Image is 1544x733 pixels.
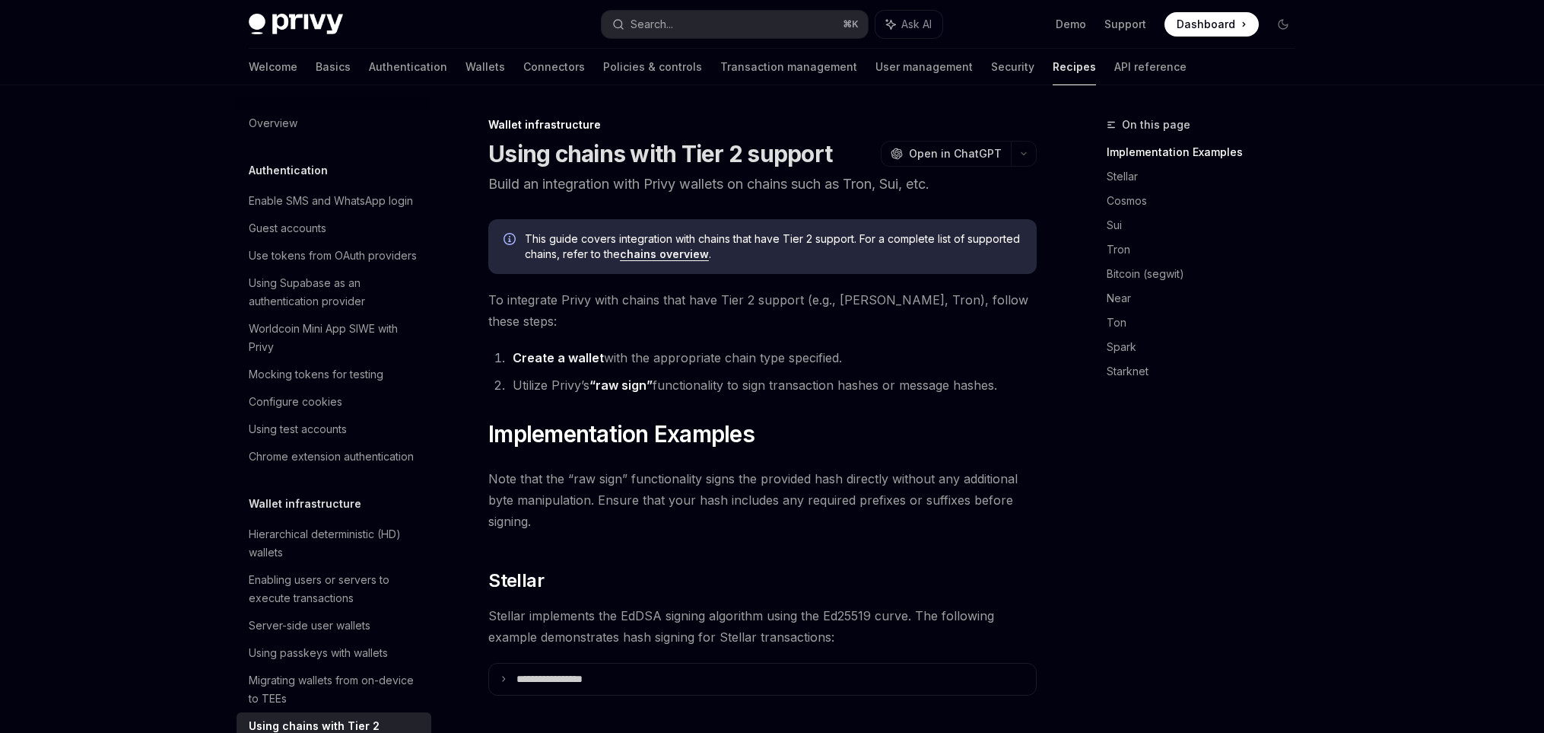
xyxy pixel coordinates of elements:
span: Stellar implements the EdDSA signing algorithm using the Ed25519 curve. The following example dem... [488,605,1037,648]
span: On this page [1122,116,1190,134]
a: Migrating wallets from on-device to TEEs [237,667,431,712]
div: Guest accounts [249,219,326,237]
a: Using test accounts [237,416,431,443]
div: Use tokens from OAuth providers [249,247,417,265]
span: Open in ChatGPT [909,146,1002,161]
a: Create a wallet [513,350,604,366]
div: Server-side user wallets [249,617,370,635]
a: Using Supabase as an authentication provider [237,269,431,315]
span: Implementation Examples [488,420,755,448]
button: Ask AI [875,11,942,38]
a: Support [1104,17,1146,32]
span: Ask AI [901,17,932,32]
a: Ton [1107,311,1307,335]
a: chains overview [620,247,709,261]
a: Stellar [1107,164,1307,189]
a: API reference [1114,49,1187,85]
a: Connectors [523,49,585,85]
a: Demo [1056,17,1086,32]
svg: Info [504,233,519,248]
span: To integrate Privy with chains that have Tier 2 support (e.g., [PERSON_NAME], Tron), follow these... [488,289,1037,332]
li: Utilize Privy’s functionality to sign transaction hashes or message hashes. [508,374,1037,396]
span: This guide covers integration with chains that have Tier 2 support. For a complete list of suppor... [525,231,1021,262]
a: Wallets [465,49,505,85]
h5: Authentication [249,161,328,180]
div: Search... [631,15,673,33]
h1: Using chains with Tier 2 support [488,140,832,167]
a: Starknet [1107,359,1307,384]
span: ⌘ K [843,18,859,30]
a: Near [1107,286,1307,311]
div: Worldcoin Mini App SIWE with Privy [249,320,422,356]
button: Search...⌘K [602,11,868,38]
a: Authentication [369,49,447,85]
div: Using test accounts [249,420,347,438]
span: Dashboard [1177,17,1235,32]
a: Security [991,49,1034,85]
a: Using passkeys with wallets [237,639,431,667]
img: dark logo [249,14,343,35]
a: Guest accounts [237,215,431,242]
a: Spark [1107,335,1307,359]
div: Mocking tokens for testing [249,365,383,384]
h5: Wallet infrastructure [249,495,361,513]
span: Note that the “raw sign” functionality signs the provided hash directly without any additional by... [488,468,1037,532]
a: Basics [316,49,351,85]
a: Implementation Examples [1107,140,1307,164]
div: Overview [249,114,297,132]
div: Hierarchical deterministic (HD) wallets [249,525,422,562]
a: Enabling users or servers to execute transactions [237,566,431,612]
div: Using Supabase as an authentication provider [249,274,422,311]
div: Enabling users or servers to execute transactions [249,571,422,607]
a: Tron [1107,237,1307,262]
a: Recipes [1053,49,1096,85]
span: Stellar [488,569,544,593]
a: Hierarchical deterministic (HD) wallets [237,521,431,566]
a: Cosmos [1107,189,1307,213]
li: with the appropriate chain type specified. [508,347,1037,368]
a: Chrome extension authentication [237,443,431,470]
p: Build an integration with Privy wallets on chains such as Tron, Sui, etc. [488,174,1037,195]
div: Enable SMS and WhatsApp login [249,192,413,210]
a: Policies & controls [603,49,702,85]
a: Mocking tokens for testing [237,361,431,388]
div: Chrome extension authentication [249,448,414,466]
button: Open in ChatGPT [881,141,1011,167]
div: Wallet infrastructure [488,117,1037,132]
a: User management [875,49,973,85]
a: “raw sign” [589,378,653,394]
a: Bitcoin (segwit) [1107,262,1307,286]
button: Toggle dark mode [1271,12,1295,37]
a: Dashboard [1164,12,1259,37]
a: Use tokens from OAuth providers [237,242,431,269]
a: Server-side user wallets [237,612,431,639]
a: Enable SMS and WhatsApp login [237,187,431,215]
div: Configure cookies [249,393,342,411]
a: Overview [237,110,431,137]
div: Migrating wallets from on-device to TEEs [249,671,422,708]
div: Using passkeys with wallets [249,644,388,662]
a: Sui [1107,213,1307,237]
a: Configure cookies [237,388,431,416]
a: Welcome [249,49,297,85]
a: Transaction management [720,49,857,85]
a: Worldcoin Mini App SIWE with Privy [237,315,431,361]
